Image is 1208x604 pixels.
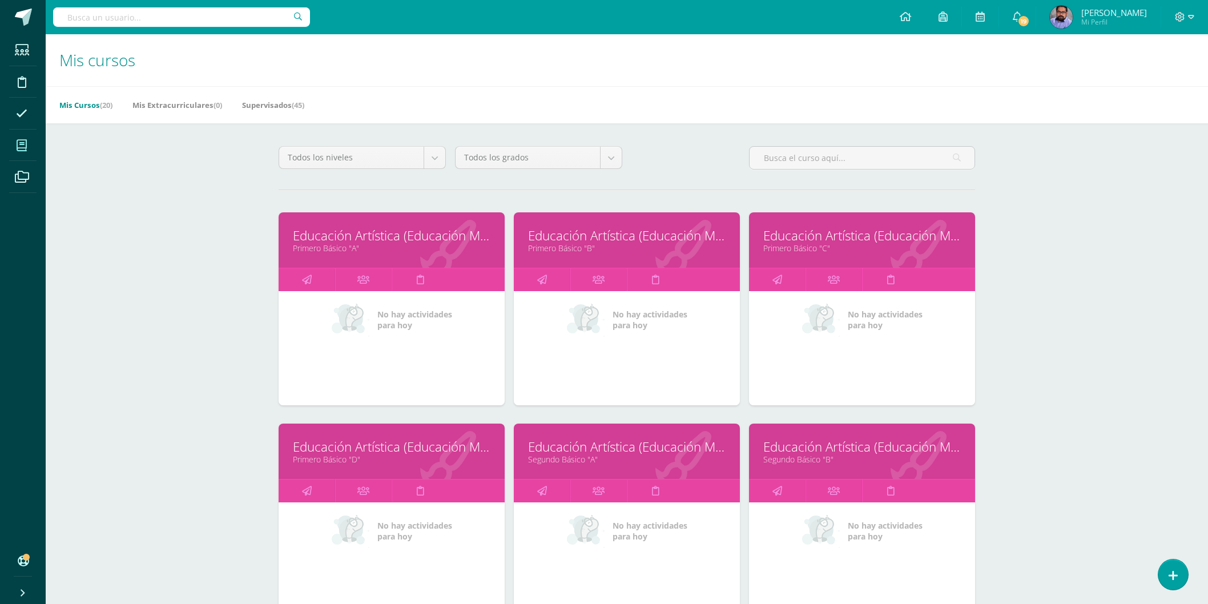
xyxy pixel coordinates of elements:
img: no_activities_small.png [567,514,605,548]
a: Primero Básico "B" [528,243,726,253]
span: Mis cursos [59,49,135,71]
input: Busca un usuario... [53,7,310,27]
span: No hay actividades para hoy [377,309,452,331]
span: 19 [1017,15,1030,27]
img: no_activities_small.png [332,303,369,337]
input: Busca el curso aquí... [750,147,975,169]
span: [PERSON_NAME] [1081,7,1147,18]
a: Mis Cursos(20) [59,96,112,114]
span: Mi Perfil [1081,17,1147,27]
a: Primero Básico "D" [293,454,490,465]
a: Educación Artística (Educación Musical) [528,227,726,244]
img: no_activities_small.png [802,303,840,337]
a: Educación Artística (Educación Musical) [763,227,961,244]
img: no_activities_small.png [332,514,369,548]
span: No hay actividades para hoy [613,520,687,542]
span: No hay actividades para hoy [848,309,923,331]
a: Mis Extracurriculares(0) [132,96,222,114]
a: Educación Artística (Educación Musical) [763,438,961,456]
span: No hay actividades para hoy [377,520,452,542]
img: 7c3d6755148f85b195babec4e2a345e8.png [1050,6,1073,29]
img: no_activities_small.png [802,514,840,548]
a: Todos los grados [456,147,622,168]
a: Educación Artística (Educación Musical) [528,438,726,456]
span: Todos los niveles [288,147,415,168]
span: (0) [214,100,222,110]
span: (45) [292,100,304,110]
a: Primero Básico "A" [293,243,490,253]
a: Educación Artística (Educación Musical) [293,227,490,244]
a: Educación Artística (Educación Musical) [293,438,490,456]
a: Todos los niveles [279,147,445,168]
a: Primero Básico "C" [763,243,961,253]
span: No hay actividades para hoy [848,520,923,542]
span: Todos los grados [464,147,591,168]
a: Supervisados(45) [242,96,304,114]
a: Segundo Básico "A" [528,454,726,465]
span: No hay actividades para hoy [613,309,687,331]
img: no_activities_small.png [567,303,605,337]
a: Segundo Básico "B" [763,454,961,465]
span: (20) [100,100,112,110]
